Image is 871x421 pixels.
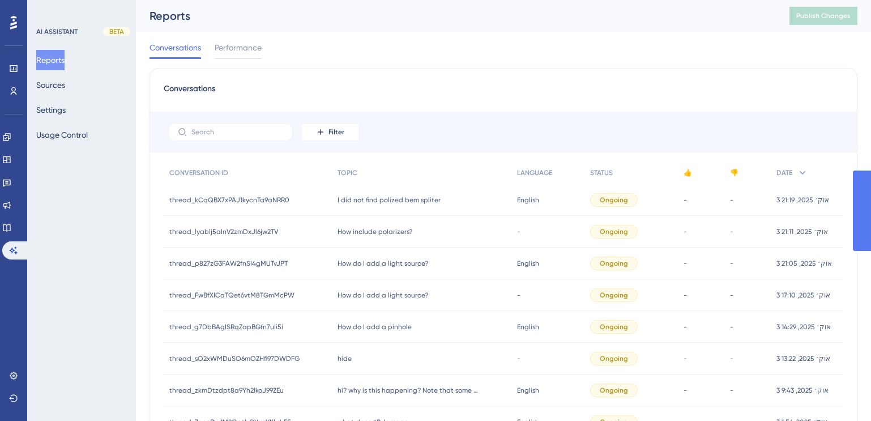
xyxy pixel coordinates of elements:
[730,291,733,300] span: -
[517,195,539,205] span: English
[517,322,539,331] span: English
[36,75,65,95] button: Sources
[730,227,733,236] span: -
[600,354,628,363] span: Ongoing
[684,386,687,395] span: -
[684,322,687,331] span: -
[517,168,552,177] span: LANGUAGE
[590,168,613,177] span: STATUS
[730,354,733,363] span: -
[684,168,692,177] span: 👍
[169,386,284,395] span: thread_zkmDtzdpt8a9Yh2lkoJ99ZEu
[302,123,358,141] button: Filter
[776,227,828,236] span: 3 אוק׳ 2025, 21:11
[517,291,520,300] span: -
[169,322,283,331] span: thread_g7DbBAgISRqZapBGfn7uIi5i
[776,386,829,395] span: 3 אוק׳ 2025, 9:43
[338,168,357,177] span: TOPIC
[730,386,733,395] span: -
[600,195,628,205] span: Ongoing
[730,259,733,268] span: -
[328,127,344,137] span: Filter
[776,322,831,331] span: 3 אוק׳ 2025, 14:29
[164,82,215,103] span: Conversations
[600,259,628,268] span: Ongoing
[776,354,830,363] span: 3 אוק׳ 2025, 13:22
[776,291,830,300] span: 3 אוק׳ 2025, 17:10
[600,386,628,395] span: Ongoing
[776,195,829,205] span: 3 אוק׳ 2025, 21:19
[36,50,65,70] button: Reports
[338,322,412,331] span: How do I add a pinhole
[823,376,857,410] iframe: UserGuiding AI Assistant Launcher
[191,128,283,136] input: Search
[150,41,201,54] span: Conversations
[169,168,228,177] span: CONVERSATION ID
[338,227,412,236] span: How include polarizers?
[169,259,288,268] span: thread_p827zG3FAW2fnSI4gMUTvJPT
[517,227,520,236] span: -
[730,322,733,331] span: -
[169,291,294,300] span: thread_FwBfXICaTQet6vtM8TGmMcPW
[796,11,851,20] span: Publish Changes
[600,227,628,236] span: Ongoing
[103,27,130,36] div: BETA
[789,7,857,25] button: Publish Changes
[36,100,66,120] button: Settings
[684,354,687,363] span: -
[776,168,792,177] span: DATE
[150,8,761,24] div: Reports
[684,227,687,236] span: -
[517,259,539,268] span: English
[36,27,78,36] div: AI ASSISTANT
[169,354,300,363] span: thread_sO2xWMDuSO6mOZHfi97DWDFG
[338,195,441,205] span: I did not find polized bem spliter
[730,168,738,177] span: 👎
[684,291,687,300] span: -
[517,354,520,363] span: -
[600,291,628,300] span: Ongoing
[338,259,428,268] span: How do I add a light source?
[730,195,733,205] span: -
[600,322,628,331] span: Ongoing
[338,386,479,395] span: hi? why is this happening? Note that some of the optomechanical parts are invisible
[169,227,278,236] span: thread_lyablj5aInV2zmDxJl6jw2TV
[338,291,428,300] span: How do I add a light source?
[215,41,262,54] span: Performance
[776,259,832,268] span: 3 אוק׳ 2025, 21:05
[684,259,687,268] span: -
[684,195,687,205] span: -
[36,125,88,145] button: Usage Control
[169,195,289,205] span: thread_kCqQBX7xPAJ1kycnTa9aNRR0
[517,386,539,395] span: English
[338,354,352,363] span: hide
